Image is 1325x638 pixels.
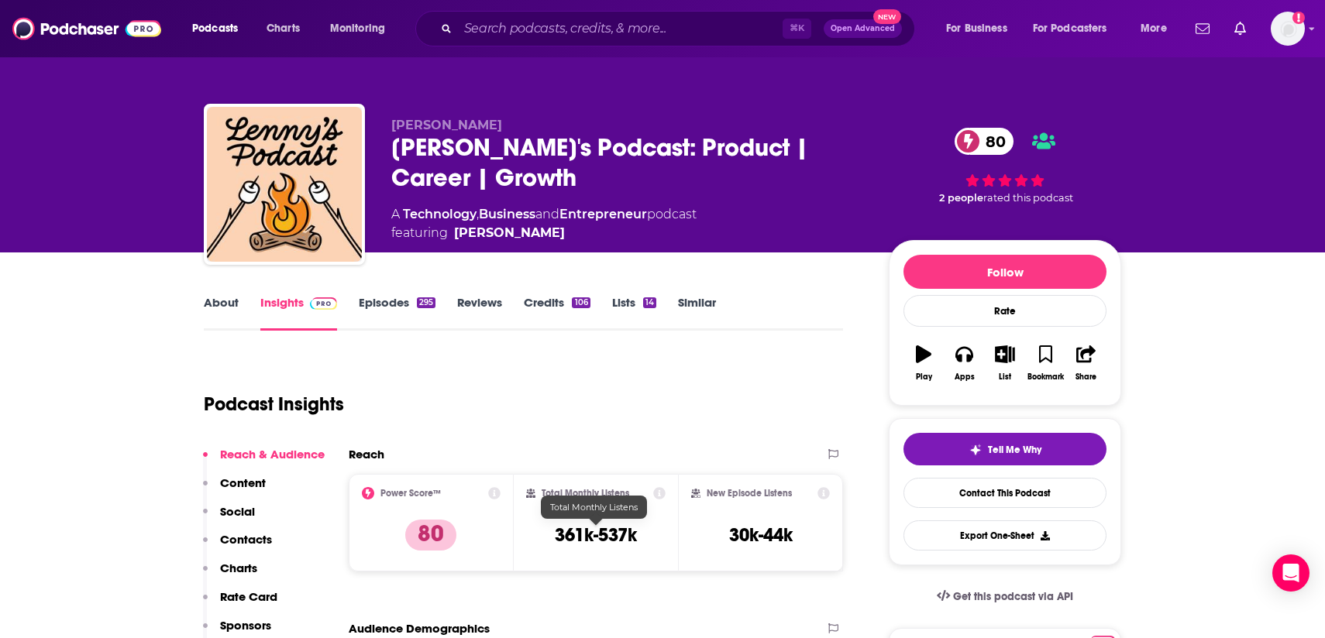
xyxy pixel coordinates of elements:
[555,523,637,547] h3: 361k-537k
[970,128,1014,155] span: 80
[1141,18,1167,39] span: More
[417,297,435,308] div: 295
[380,488,441,499] h2: Power Score™
[955,372,975,382] div: Apps
[405,520,456,551] p: 80
[203,447,325,475] button: Reach & Audience
[612,295,656,331] a: Lists14
[524,295,590,331] a: Credits106
[1228,15,1252,42] a: Show notifications dropdown
[953,590,1073,603] span: Get this podcast via API
[203,532,272,561] button: Contacts
[479,207,535,221] a: Business
[220,447,325,461] p: Reach & Audience
[458,16,783,41] input: Search podcasts, credits, & more...
[192,18,238,39] span: Podcasts
[873,9,901,24] span: New
[678,295,716,331] a: Similar
[935,16,1027,41] button: open menu
[430,11,930,46] div: Search podcasts, credits, & more...
[559,207,647,221] a: Entrepreneur
[944,335,984,391] button: Apps
[707,488,792,499] h2: New Episode Listens
[572,297,590,308] div: 106
[903,335,944,391] button: Play
[903,295,1106,327] div: Rate
[1189,15,1216,42] a: Show notifications dropdown
[988,444,1041,456] span: Tell Me Why
[889,118,1121,214] div: 80 2 peoplerated this podcast
[220,504,255,519] p: Social
[643,297,656,308] div: 14
[207,107,362,262] img: Lenny's Podcast: Product | Career | Growth
[391,224,697,242] span: featuring
[204,295,239,331] a: About
[349,621,490,636] h2: Audience Demographics
[1271,12,1305,46] img: User Profile
[916,372,932,382] div: Play
[903,520,1106,551] button: Export One-Sheet
[1027,372,1064,382] div: Bookmark
[310,297,337,310] img: Podchaser Pro
[220,475,266,490] p: Content
[955,128,1014,155] a: 80
[824,19,902,38] button: Open AdvancedNew
[535,207,559,221] span: and
[391,205,697,242] div: A podcast
[203,504,255,533] button: Social
[1271,12,1305,46] button: Show profile menu
[542,488,629,499] h2: Total Monthly Listens
[1272,554,1310,592] div: Open Intercom Messenger
[349,447,384,461] h2: Reach
[903,255,1106,289] button: Follow
[1023,16,1130,41] button: open menu
[969,444,982,456] img: tell me why sparkle
[220,561,257,575] p: Charts
[1130,16,1186,41] button: open menu
[924,578,1086,616] a: Get this podcast via API
[203,475,266,504] button: Content
[1271,12,1305,46] span: Logged in as saraatspark
[457,295,502,331] a: Reviews
[1292,12,1305,24] svg: Add a profile image
[903,433,1106,465] button: tell me why sparkleTell Me Why
[1025,335,1065,391] button: Bookmark
[220,618,271,633] p: Sponsors
[729,523,793,547] h3: 30k-44k
[330,18,385,39] span: Monitoring
[946,18,1007,39] span: For Business
[550,502,638,513] span: Total Monthly Listens
[181,16,258,41] button: open menu
[783,19,811,39] span: ⌘ K
[1066,335,1106,391] button: Share
[204,393,344,416] h1: Podcast Insights
[454,224,565,242] a: Lenny Rachitsky
[903,478,1106,508] a: Contact This Podcast
[985,335,1025,391] button: List
[1033,18,1107,39] span: For Podcasters
[267,18,300,39] span: Charts
[220,589,277,604] p: Rate Card
[220,532,272,547] p: Contacts
[939,192,983,204] span: 2 people
[1075,372,1096,382] div: Share
[203,589,277,618] button: Rate Card
[477,207,479,221] span: ,
[256,16,309,41] a: Charts
[831,25,895,33] span: Open Advanced
[203,561,257,589] button: Charts
[260,295,337,331] a: InsightsPodchaser Pro
[12,14,161,43] img: Podchaser - Follow, Share and Rate Podcasts
[983,192,1073,204] span: rated this podcast
[319,16,405,41] button: open menu
[391,118,502,132] span: [PERSON_NAME]
[359,295,435,331] a: Episodes295
[403,207,477,221] a: Technology
[999,372,1011,382] div: List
